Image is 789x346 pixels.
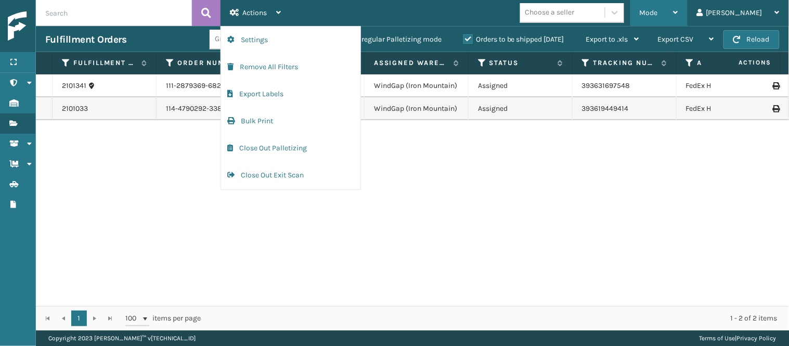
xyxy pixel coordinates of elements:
label: Assigned Warehouse [374,58,448,68]
td: Assigned [469,97,573,120]
a: 393619449414 [582,104,629,113]
button: Reload [723,30,780,49]
a: 2101033 [62,104,88,114]
label: Tracking Number [593,58,656,68]
a: Terms of Use [700,335,735,342]
span: Actions [242,8,267,17]
label: Assigned Carrier Service [697,58,760,68]
button: Export Labels [221,81,360,108]
button: Close Out Palletizing [221,135,360,162]
label: Status [489,58,552,68]
p: Copyright 2023 [PERSON_NAME]™ v [TECHNICAL_ID] [48,330,196,346]
i: Print Label [773,82,779,89]
td: WindGap (Iron Mountain) [365,74,469,97]
button: Remove All Filters [221,54,360,81]
div: 1 - 2 of 2 items [216,313,778,324]
td: WindGap (Iron Mountain) [365,97,469,120]
td: 111-2879369-6825056 [157,74,261,97]
td: Assigned [469,74,573,97]
span: 100 [125,313,141,324]
button: Bulk Print [221,108,360,135]
span: Export CSV [658,35,694,44]
span: Mode [640,8,658,17]
div: Choose a seller [525,7,575,18]
div: | [700,330,777,346]
h3: Fulfillment Orders [45,33,126,46]
i: Print Label [773,105,779,112]
a: Privacy Policy [737,335,777,342]
label: Order Number [177,58,240,68]
button: Close Out Exit Scan [221,162,360,189]
button: Settings [221,27,360,54]
label: Orders to be shipped [DATE] [463,35,564,44]
a: 393631697548 [582,81,630,90]
a: 2101341 [62,81,86,91]
td: FedEx Home Delivery [677,74,781,97]
span: Export to .xls [586,35,628,44]
span: items per page [125,311,201,326]
td: 114-4790292-3385006 [157,97,261,120]
a: 1 [71,311,87,326]
label: Use regular Palletizing mode [335,35,442,44]
span: Actions [706,54,778,71]
div: Group by [215,34,244,45]
td: FedEx Home Delivery [677,97,781,120]
img: logo [8,11,101,41]
label: Fulfillment Order Id [73,58,136,68]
